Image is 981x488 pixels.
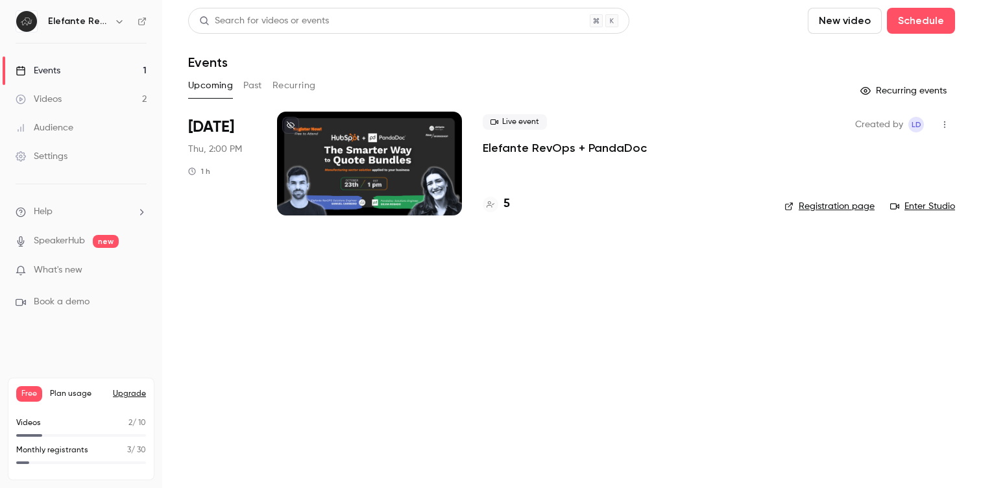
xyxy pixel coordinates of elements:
[34,205,53,219] span: Help
[503,195,510,213] h4: 5
[483,140,647,156] a: Elefante RevOps + PandaDoc
[34,295,90,309] span: Book a demo
[16,121,73,134] div: Audience
[483,195,510,213] a: 5
[188,117,234,138] span: [DATE]
[128,417,146,429] p: / 10
[16,445,88,456] p: Monthly registrants
[908,117,924,132] span: Laura De Michelli
[188,166,210,177] div: 1 h
[272,75,316,96] button: Recurring
[199,14,329,28] div: Search for videos or events
[34,234,85,248] a: SpeakerHub
[131,265,147,276] iframe: Noticeable Trigger
[127,445,146,456] p: / 30
[50,389,105,399] span: Plan usage
[128,419,132,427] span: 2
[188,143,242,156] span: Thu, 2:00 PM
[890,200,955,213] a: Enter Studio
[16,386,42,402] span: Free
[16,205,147,219] li: help-dropdown-opener
[854,80,955,101] button: Recurring events
[188,75,233,96] button: Upcoming
[127,446,131,454] span: 3
[93,235,119,248] span: new
[188,112,256,215] div: Oct 23 Thu, 2:00 PM (America/Sao Paulo)
[16,11,37,32] img: Elefante RevOps
[16,417,41,429] p: Videos
[855,117,903,132] span: Created by
[808,8,882,34] button: New video
[113,389,146,399] button: Upgrade
[34,263,82,277] span: What's new
[188,55,228,70] h1: Events
[912,117,921,132] span: LD
[483,114,547,130] span: Live event
[16,64,60,77] div: Events
[16,150,67,163] div: Settings
[887,8,955,34] button: Schedule
[48,15,109,28] h6: Elefante RevOps
[243,75,262,96] button: Past
[784,200,875,213] a: Registration page
[16,93,62,106] div: Videos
